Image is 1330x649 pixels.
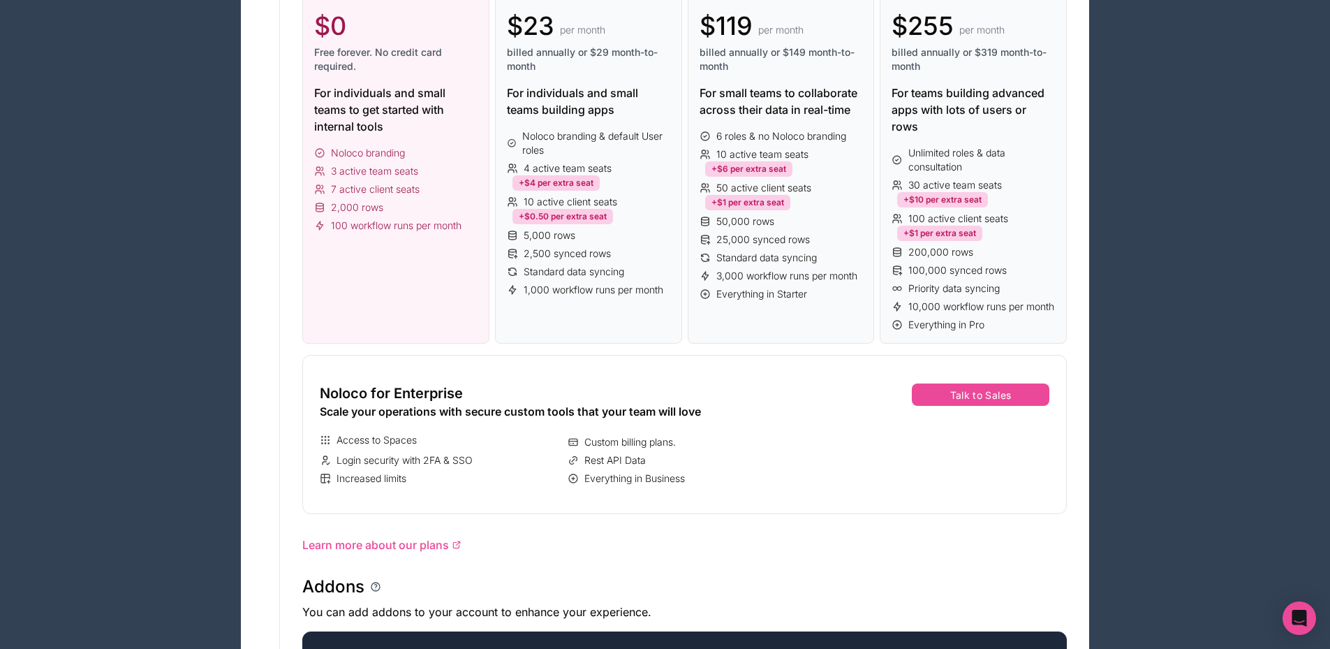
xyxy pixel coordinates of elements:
[524,161,612,175] span: 4 active team seats
[700,85,863,118] div: For small teams to collaborate across their data in real-time
[897,226,982,241] div: +$1 per extra seat
[892,85,1055,135] div: For teams building advanced apps with lots of users or rows
[908,245,973,259] span: 200,000 rows
[908,300,1054,314] span: 10,000 workflow runs per month
[507,45,670,73] span: billed annually or $29 month-to-month
[302,604,1067,620] p: You can add addons to your account to enhance your experience.
[700,45,863,73] span: billed annually or $149 month-to-month
[716,269,857,283] span: 3,000 workflow runs per month
[337,433,417,447] span: Access to Spaces
[507,12,554,40] span: $23
[584,435,676,449] span: Custom billing plans.
[314,85,478,135] div: For individuals and small teams to get started with internal tools
[524,283,663,297] span: 1,000 workflow runs per month
[337,453,473,467] span: Login security with 2FA & SSO
[908,212,1008,226] span: 100 active client seats
[320,403,809,420] div: Scale your operations with secure custom tools that your team will love
[908,263,1007,277] span: 100,000 synced rows
[705,161,792,177] div: +$6 per extra seat
[716,129,846,143] span: 6 roles & no Noloco branding
[524,195,617,209] span: 10 active client seats
[512,209,613,224] div: +$0.50 per extra seat
[524,228,575,242] span: 5,000 rows
[908,318,984,332] span: Everything in Pro
[331,200,383,214] span: 2,000 rows
[1283,601,1316,635] div: Open Intercom Messenger
[705,195,790,210] div: +$1 per extra seat
[524,247,611,261] span: 2,500 synced rows
[314,12,346,40] span: $0
[331,219,461,233] span: 100 workflow runs per month
[320,384,463,403] span: Noloco for Enterprise
[716,181,811,195] span: 50 active client seats
[700,12,753,40] span: $119
[908,146,1055,174] span: Unlimited roles & data consultation
[716,251,817,265] span: Standard data syncing
[331,164,418,178] span: 3 active team seats
[512,175,600,191] div: +$4 per extra seat
[331,182,420,196] span: 7 active client seats
[716,147,808,161] span: 10 active team seats
[302,537,1067,553] a: Learn more about our plans
[302,537,449,553] span: Learn more about our plans
[302,576,364,598] h1: Addons
[959,23,1005,37] span: per month
[758,23,804,37] span: per month
[314,45,478,73] span: Free forever. No credit card required.
[560,23,605,37] span: per month
[716,233,810,247] span: 25,000 synced rows
[912,384,1049,406] button: Talk to Sales
[584,472,685,486] span: Everything in Business
[892,45,1055,73] span: billed annually or $319 month-to-month
[908,282,1000,296] span: Priority data syncing
[524,265,624,279] span: Standard data syncing
[897,192,988,207] div: +$10 per extra seat
[908,178,1002,192] span: 30 active team seats
[522,129,670,157] span: Noloco branding & default User roles
[507,85,670,118] div: For individuals and small teams building apps
[584,453,646,467] span: Rest API Data
[716,214,774,228] span: 50,000 rows
[892,12,954,40] span: $255
[331,146,405,160] span: Noloco branding
[716,287,807,301] span: Everything in Starter
[337,472,406,486] span: Increased limits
